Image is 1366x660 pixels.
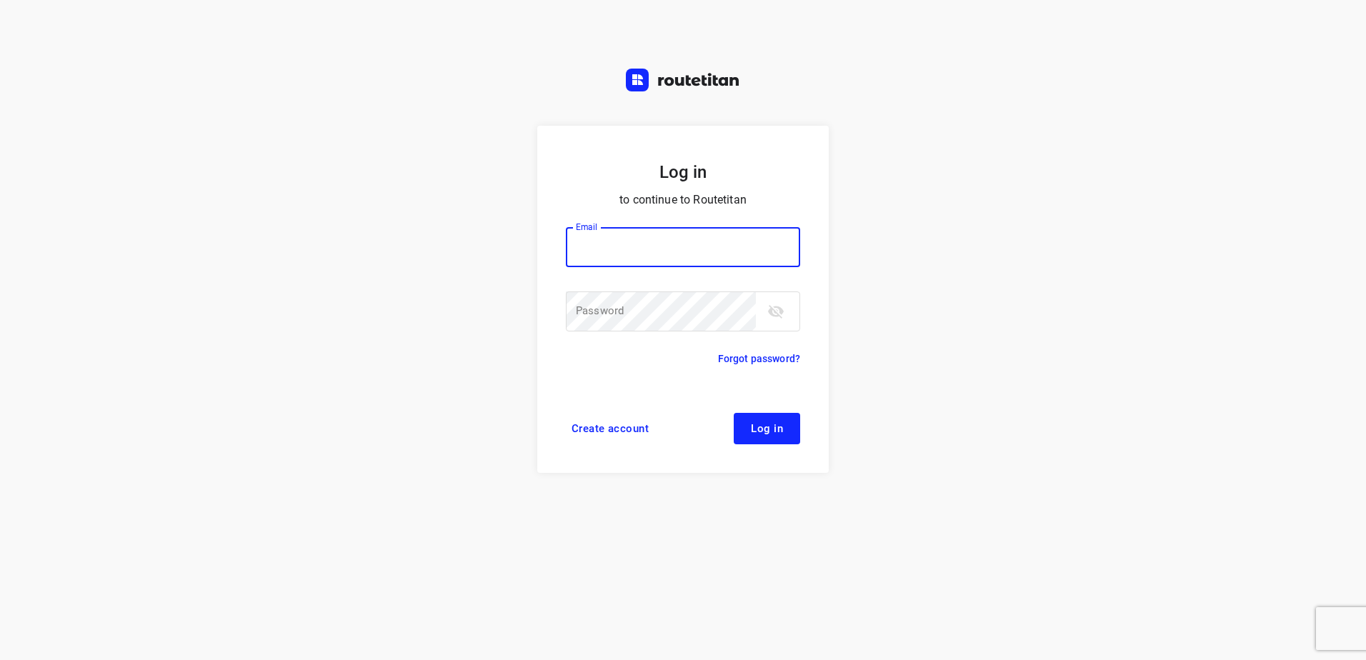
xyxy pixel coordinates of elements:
[566,160,800,184] h5: Log in
[626,69,740,95] a: Routetitan
[751,423,783,434] span: Log in
[734,413,800,444] button: Log in
[718,350,800,367] a: Forgot password?
[572,423,649,434] span: Create account
[566,413,654,444] a: Create account
[626,69,740,91] img: Routetitan
[762,297,790,326] button: toggle password visibility
[566,190,800,210] p: to continue to Routetitan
